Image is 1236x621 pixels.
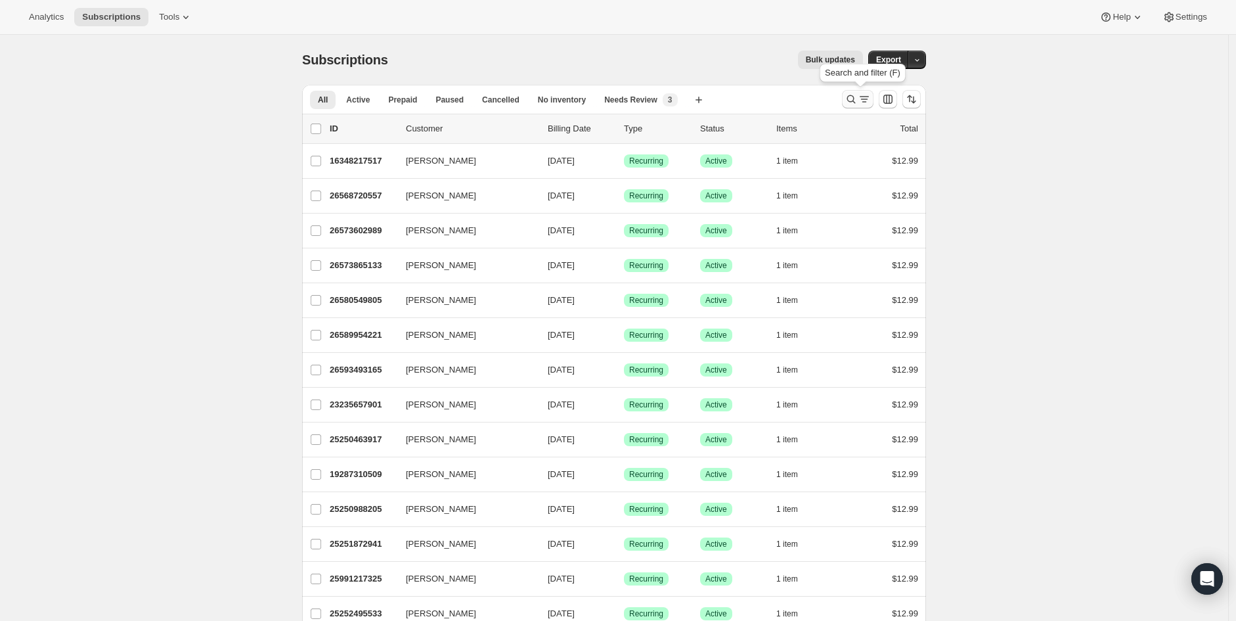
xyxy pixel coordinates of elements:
[705,609,727,619] span: Active
[548,609,575,618] span: [DATE]
[705,504,727,515] span: Active
[776,574,798,584] span: 1 item
[548,225,575,235] span: [DATE]
[892,295,918,305] span: $12.99
[776,430,812,449] button: 1 item
[74,8,148,26] button: Subscriptions
[330,607,395,620] p: 25252495533
[548,400,575,409] span: [DATE]
[346,95,370,105] span: Active
[330,154,395,168] p: 16348217517
[776,504,798,515] span: 1 item
[330,122,395,135] p: ID
[330,398,395,411] p: 23235657901
[1191,563,1223,595] div: Open Intercom Messenger
[629,400,663,410] span: Recurring
[435,95,464,105] span: Paused
[776,191,798,201] span: 1 item
[482,95,519,105] span: Cancelled
[629,504,663,515] span: Recurring
[159,12,179,22] span: Tools
[330,363,395,377] p: 26593493165
[629,295,663,306] span: Recurring
[776,535,812,553] button: 1 item
[398,568,529,589] button: [PERSON_NAME]
[705,400,727,410] span: Active
[629,156,663,166] span: Recurring
[776,291,812,310] button: 1 item
[330,535,918,553] div: 25251872941[PERSON_NAME][DATE]SuccessRecurringSuccessActive1 item$12.99
[776,260,798,271] span: 1 item
[398,185,529,206] button: [PERSON_NAME]
[705,365,727,375] span: Active
[406,538,476,551] span: [PERSON_NAME]
[892,469,918,479] span: $12.99
[330,221,918,240] div: 26573602989[PERSON_NAME][DATE]SuccessRecurringSuccessActive1 item$12.99
[892,574,918,584] span: $12.99
[629,539,663,549] span: Recurring
[406,259,476,272] span: [PERSON_NAME]
[398,150,529,172] button: [PERSON_NAME]
[330,224,395,237] p: 26573602989
[900,122,918,135] p: Total
[548,260,575,270] span: [DATE]
[1155,8,1215,26] button: Settings
[548,295,575,305] span: [DATE]
[548,469,575,479] span: [DATE]
[629,434,663,445] span: Recurring
[330,326,918,344] div: 26589954221[PERSON_NAME][DATE]SuccessRecurringSuccessActive1 item$12.99
[842,90,873,108] button: Search and filter results
[705,225,727,236] span: Active
[776,187,812,205] button: 1 item
[798,51,863,69] button: Bulk updates
[302,53,388,67] span: Subscriptions
[776,400,798,410] span: 1 item
[776,469,798,480] span: 1 item
[406,329,476,342] span: [PERSON_NAME]
[330,122,918,135] div: IDCustomerBilling DateTypeStatusItemsTotal
[604,95,657,105] span: Needs Review
[398,464,529,485] button: [PERSON_NAME]
[629,330,663,340] span: Recurring
[700,122,766,135] p: Status
[629,574,663,584] span: Recurring
[406,189,476,202] span: [PERSON_NAME]
[776,152,812,170] button: 1 item
[629,469,663,480] span: Recurring
[548,365,575,375] span: [DATE]
[330,430,918,449] div: 25250463917[PERSON_NAME][DATE]SuccessRecurringSuccessActive1 item$12.99
[806,55,855,65] span: Bulk updates
[330,468,395,481] p: 19287310509
[388,95,417,105] span: Prepaid
[330,152,918,170] div: 16348217517[PERSON_NAME][DATE]SuccessRecurringSuccessActive1 item$12.99
[330,433,395,446] p: 25250463917
[1092,8,1151,26] button: Help
[548,504,575,514] span: [DATE]
[892,225,918,235] span: $12.99
[406,122,537,135] p: Customer
[879,90,897,108] button: Customize table column order and visibility
[629,191,663,201] span: Recurring
[406,154,476,168] span: [PERSON_NAME]
[330,503,395,516] p: 25250988205
[538,95,586,105] span: No inventory
[330,329,395,342] p: 26589954221
[892,260,918,270] span: $12.99
[892,156,918,166] span: $12.99
[330,291,918,310] div: 26580549805[PERSON_NAME][DATE]SuccessRecurringSuccessActive1 item$12.99
[406,363,476,377] span: [PERSON_NAME]
[548,434,575,444] span: [DATE]
[776,361,812,379] button: 1 item
[82,12,141,22] span: Subscriptions
[776,156,798,166] span: 1 item
[330,259,395,272] p: 26573865133
[705,574,727,584] span: Active
[548,156,575,166] span: [DATE]
[330,256,918,275] div: 26573865133[PERSON_NAME][DATE]SuccessRecurringSuccessActive1 item$12.99
[705,434,727,445] span: Active
[776,256,812,275] button: 1 item
[776,465,812,484] button: 1 item
[406,294,476,307] span: [PERSON_NAME]
[902,90,921,108] button: Sort the results
[776,122,842,135] div: Items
